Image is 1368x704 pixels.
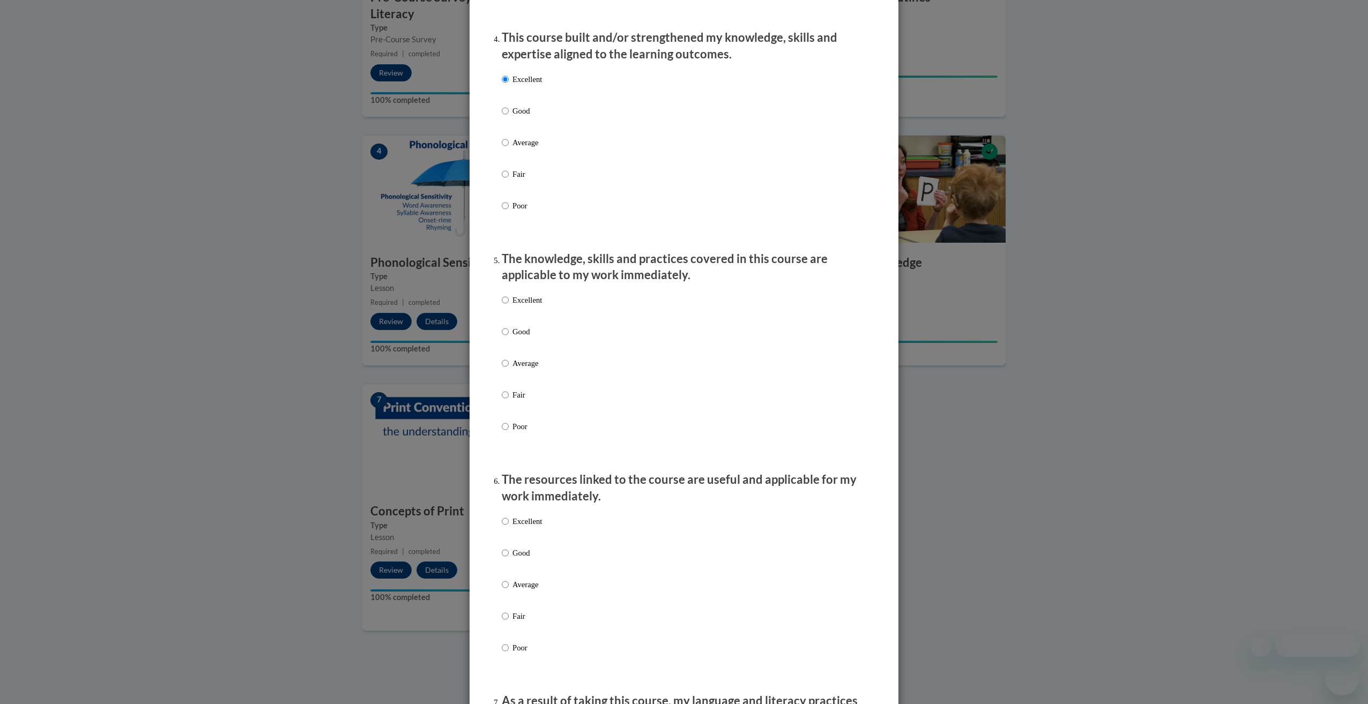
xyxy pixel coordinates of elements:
input: Poor [502,200,509,212]
iframe: Close message [1250,635,1272,657]
input: Excellent [502,294,509,306]
iframe: Message from company [1276,633,1359,657]
p: Fair [512,389,542,401]
input: Average [502,137,509,148]
p: Poor [512,421,542,432]
p: Fair [512,168,542,180]
input: Excellent [502,73,509,85]
p: The resources linked to the course are useful and applicable for my work immediately. [502,471,866,505]
input: Average [502,579,509,590]
p: Average [512,579,542,590]
input: Poor [502,421,509,432]
p: Average [512,357,542,369]
p: Excellent [512,515,542,527]
input: Poor [502,642,509,654]
p: Good [512,547,542,559]
input: Excellent [502,515,509,527]
input: Fair [502,168,509,180]
p: Fair [512,610,542,622]
p: Good [512,105,542,117]
input: Average [502,357,509,369]
p: This course built and/or strengthened my knowledge, skills and expertise aligned to the learning ... [502,29,866,63]
p: Poor [512,642,542,654]
input: Good [502,326,509,338]
p: Average [512,137,542,148]
p: Good [512,326,542,338]
p: Poor [512,200,542,212]
p: Excellent [512,294,542,306]
input: Fair [502,610,509,622]
p: Excellent [512,73,542,85]
input: Fair [502,389,509,401]
p: The knowledge, skills and practices covered in this course are applicable to my work immediately. [502,251,866,284]
input: Good [502,547,509,559]
input: Good [502,105,509,117]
